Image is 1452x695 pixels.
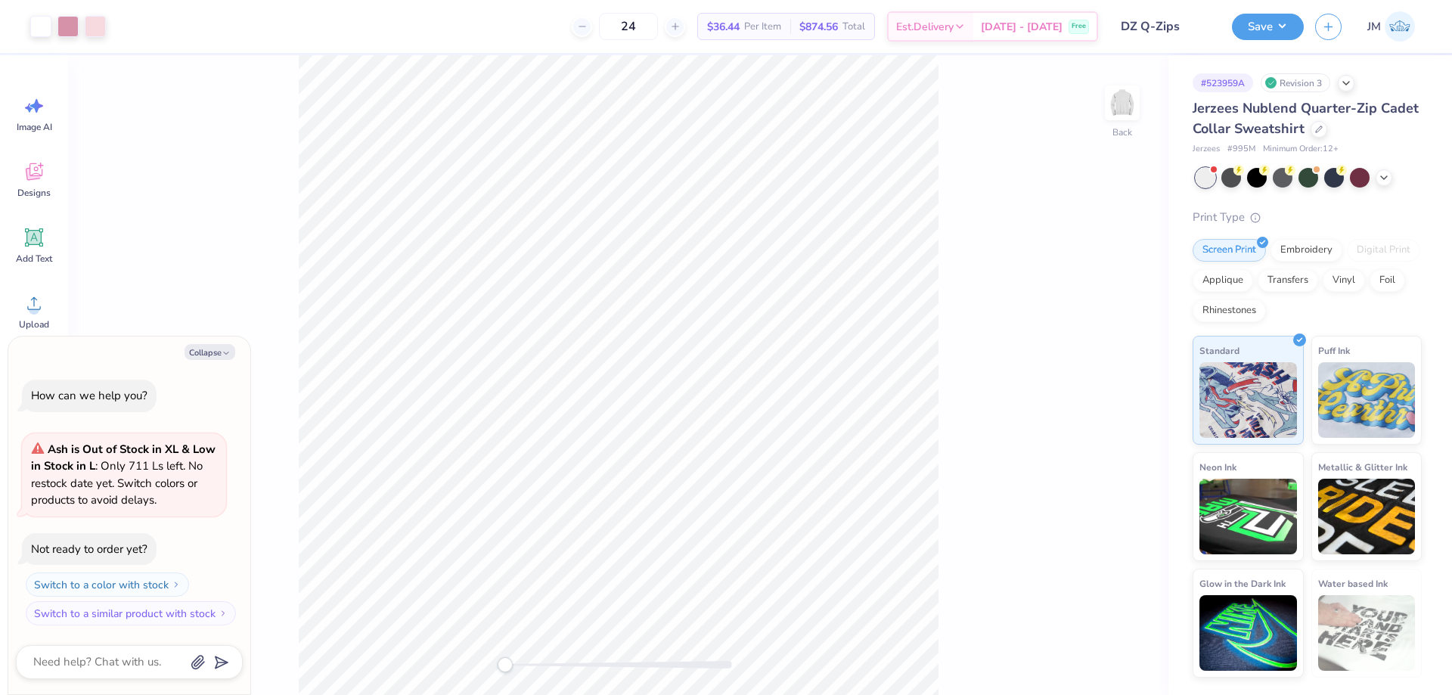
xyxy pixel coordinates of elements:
div: Print Type [1193,209,1422,226]
div: Back [1112,126,1132,139]
span: Glow in the Dark Ink [1199,576,1286,591]
div: Vinyl [1323,269,1365,292]
img: Glow in the Dark Ink [1199,595,1297,671]
span: : Only 711 Ls left. No restock date yet. Switch colors or products to avoid delays. [31,442,216,508]
button: Switch to a similar product with stock [26,601,236,625]
span: Image AI [17,121,52,133]
div: How can we help you? [31,388,147,403]
div: # 523959A [1193,73,1253,92]
img: Back [1107,88,1137,118]
span: Designs [17,187,51,199]
span: $874.56 [799,19,838,35]
span: [DATE] - [DATE] [981,19,1063,35]
input: Untitled Design [1109,11,1221,42]
span: Jerzees [1193,143,1220,156]
span: Neon Ink [1199,459,1236,475]
div: Embroidery [1270,239,1342,262]
input: – – [599,13,658,40]
div: Not ready to order yet? [31,541,147,557]
span: Metallic & Glitter Ink [1318,459,1407,475]
img: Neon Ink [1199,479,1297,554]
div: Screen Print [1193,239,1266,262]
div: Rhinestones [1193,299,1266,322]
img: Joshua Macky Gaerlan [1385,11,1415,42]
button: Switch to a color with stock [26,572,189,597]
span: Add Text [16,253,52,265]
span: Est. Delivery [896,19,954,35]
span: Water based Ink [1318,576,1388,591]
div: Digital Print [1347,239,1420,262]
span: Minimum Order: 12 + [1263,143,1339,156]
div: Foil [1370,269,1405,292]
span: Standard [1199,343,1239,358]
img: Switch to a color with stock [172,580,181,589]
strong: Ash is Out of Stock in XL & Low in Stock in L [31,442,216,474]
div: Accessibility label [498,657,513,672]
div: Applique [1193,269,1253,292]
div: Transfers [1258,269,1318,292]
img: Switch to a similar product with stock [219,609,228,618]
span: JM [1367,18,1381,36]
img: Water based Ink [1318,595,1416,671]
span: Free [1072,21,1086,32]
span: Per Item [744,19,781,35]
span: Upload [19,318,49,330]
img: Standard [1199,362,1297,438]
span: Total [842,19,865,35]
div: Revision 3 [1261,73,1330,92]
span: $36.44 [707,19,740,35]
img: Metallic & Glitter Ink [1318,479,1416,554]
button: Collapse [185,344,235,360]
span: Puff Ink [1318,343,1350,358]
span: Jerzees Nublend Quarter-Zip Cadet Collar Sweatshirt [1193,99,1419,138]
img: Puff Ink [1318,362,1416,438]
span: # 995M [1227,143,1255,156]
button: Save [1232,14,1304,40]
a: JM [1360,11,1422,42]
